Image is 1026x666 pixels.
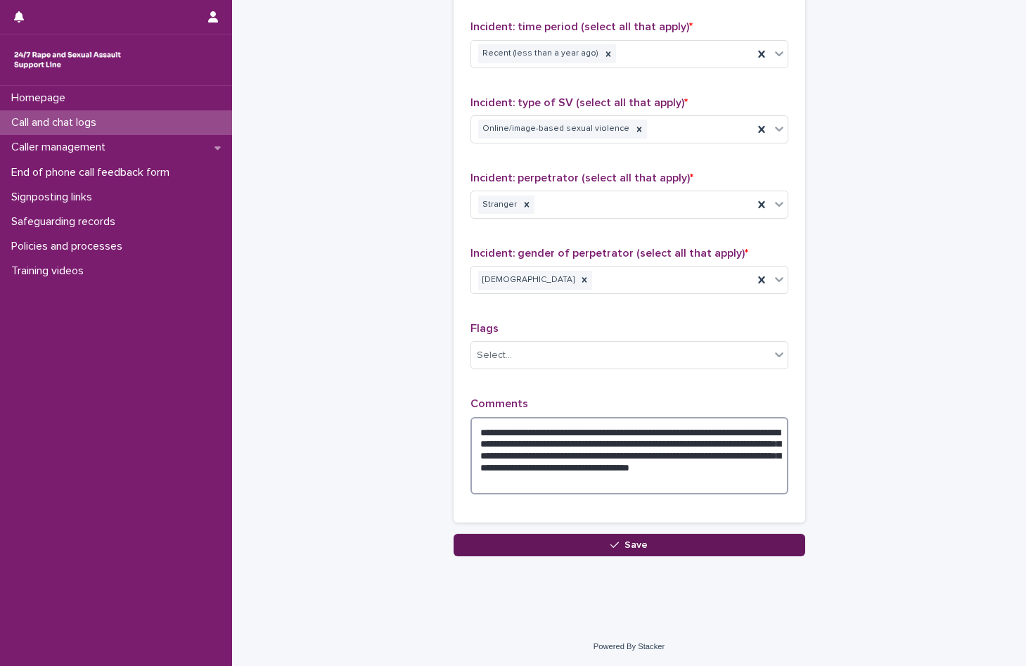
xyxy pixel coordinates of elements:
[6,141,117,154] p: Caller management
[470,172,693,184] span: Incident: perpetrator (select all that apply)
[478,44,601,63] div: Recent (less than a year ago)
[624,540,648,550] span: Save
[594,642,665,651] a: Powered By Stacker
[477,348,512,363] div: Select...
[478,271,577,290] div: [DEMOGRAPHIC_DATA]
[470,97,688,108] span: Incident: type of SV (select all that apply)
[6,166,181,179] p: End of phone call feedback form
[470,248,748,259] span: Incident: gender of perpetrator (select all that apply)
[6,116,108,129] p: Call and chat logs
[11,46,124,74] img: rhQMoQhaT3yELyF149Cw
[470,398,528,409] span: Comments
[6,264,95,278] p: Training videos
[6,91,77,105] p: Homepage
[478,120,631,139] div: Online/image-based sexual violence
[454,534,805,556] button: Save
[6,215,127,229] p: Safeguarding records
[478,196,519,214] div: Stranger
[470,21,693,32] span: Incident: time period (select all that apply)
[6,191,103,204] p: Signposting links
[470,323,499,334] span: Flags
[6,240,134,253] p: Policies and processes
